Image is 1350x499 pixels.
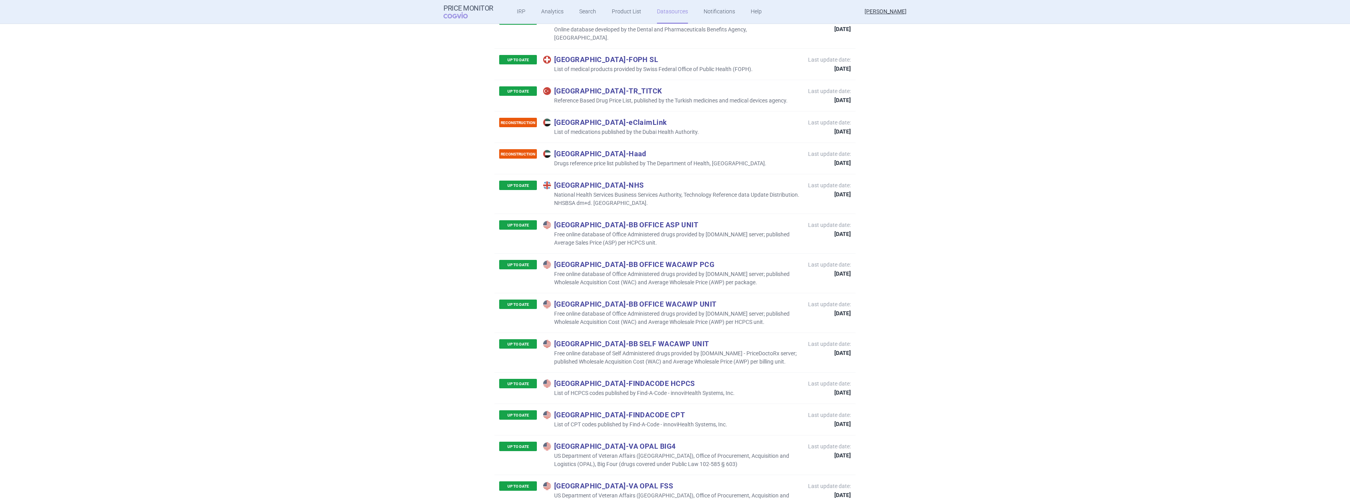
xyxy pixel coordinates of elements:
span: COGVIO [443,12,479,18]
p: Last update date: [808,380,851,395]
img: United States [543,340,551,348]
p: UP TO DATE [499,55,537,64]
strong: [DATE] [808,26,851,32]
p: [GEOGRAPHIC_DATA] - FINDACODE CPT [543,410,727,419]
strong: [DATE] [808,311,851,316]
strong: [DATE] [808,271,851,276]
p: List of HCPCS codes published by Find-A-Code - innoviHealth Systems, Inc. [543,389,735,397]
p: [GEOGRAPHIC_DATA] - FINDACODE HCPCS [543,379,735,388]
strong: [DATE] [808,97,851,103]
p: Last update date: [808,221,851,237]
p: List of CPT codes published by Find-A-Code - innoviHealth Systems, Inc. [543,420,727,429]
p: Drugs reference price list published by The Department of Health, [GEOGRAPHIC_DATA]. [543,159,766,168]
strong: [DATE] [808,421,851,427]
p: UP TO DATE [499,86,537,96]
img: United States [543,411,551,419]
img: United States [543,442,551,450]
p: [GEOGRAPHIC_DATA] - BB SELF WACAWP UNIT [543,339,800,348]
img: Switzerland [543,56,551,64]
strong: [DATE] [808,390,851,395]
p: [GEOGRAPHIC_DATA] - BB OFFICE ASP UNIT [543,220,800,229]
strong: [DATE] [808,160,851,166]
p: Last update date: [808,340,851,356]
p: Reference Based Drug Price List, published by the Turkish medicines and medical devices agency. [543,97,788,105]
p: [GEOGRAPHIC_DATA] - FOPH SL [543,55,753,64]
p: Last update date: [808,482,851,498]
p: Last update date: [808,181,851,197]
img: United States [543,482,551,490]
p: [GEOGRAPHIC_DATA] - BB OFFICE WACAWP PCG [543,260,800,269]
p: Last update date: [808,442,851,458]
a: Price MonitorCOGVIO [443,4,493,19]
p: UP TO DATE [499,181,537,190]
p: UP TO DATE [499,442,537,451]
strong: [DATE] [808,350,851,356]
p: Last update date: [808,261,851,276]
p: [GEOGRAPHIC_DATA] - VA OPAL BIG4 [543,442,800,450]
p: [GEOGRAPHIC_DATA] - eClaimLink [543,118,699,126]
p: [GEOGRAPHIC_DATA] - BB OFFICE WACAWP UNIT [543,300,800,308]
p: UP TO DATE [499,379,537,388]
img: United Arab Emirates [543,119,551,126]
img: United States [543,221,551,229]
p: Free online database of Office Administered drugs provided by [DOMAIN_NAME] server; published Who... [543,270,800,287]
strong: Price Monitor [443,4,493,12]
p: Last update date: [808,300,851,316]
p: National Health Services Business Services Authority, Technology Reference data Update Distributi... [543,191,800,207]
p: Free online database of Office Administered drugs provided by [DOMAIN_NAME] server; published Ave... [543,230,800,247]
p: [GEOGRAPHIC_DATA] - NHS [543,181,800,189]
p: List of medications published by the Dubai Health Authority. [543,128,699,136]
p: [GEOGRAPHIC_DATA] - Haad [543,149,766,158]
p: Last update date: [808,119,851,134]
p: Last update date: [808,150,851,166]
strong: [DATE] [808,231,851,237]
p: UP TO DATE [499,481,537,491]
strong: [DATE] [808,66,851,71]
img: United Kingdom [543,181,551,189]
p: Free online database of Self Administered drugs provided by [DOMAIN_NAME] - PriceDoctoRx server; ... [543,349,800,366]
p: List of medical products provided by Swiss Federal Office of Public Health (FOPH). [543,65,753,73]
p: Last update date: [808,87,851,103]
strong: [DATE] [808,492,851,498]
img: United Arab Emirates [543,150,551,158]
p: [GEOGRAPHIC_DATA] - TR_TITCK [543,86,788,95]
strong: [DATE] [808,453,851,458]
p: US Department of Veteran Affairs ([GEOGRAPHIC_DATA]), Office of Procurement, Acquisition and Logi... [543,452,800,468]
strong: [DATE] [808,192,851,197]
p: UP TO DATE [499,300,537,309]
p: Online database developed by the Dental and Pharmaceuticals Benefits Agency, [GEOGRAPHIC_DATA]. [543,26,800,42]
p: UP TO DATE [499,220,537,230]
img: United States [543,380,551,388]
img: United States [543,261,551,269]
img: United States [543,300,551,308]
p: RECONSTRUCTION [499,118,537,127]
p: UP TO DATE [499,260,537,269]
p: Free online database of Office Administered drugs provided by [DOMAIN_NAME] server; published Who... [543,310,800,326]
p: Last update date: [808,56,851,71]
p: RECONSTRUCTION [499,149,537,159]
p: UP TO DATE [499,339,537,349]
p: Last update date: [808,411,851,427]
p: UP TO DATE [499,410,537,420]
img: Turkey [543,87,551,95]
strong: [DATE] [808,129,851,134]
p: [GEOGRAPHIC_DATA] - VA OPAL FSS [543,481,800,490]
p: UP TO DATE [499,15,537,25]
